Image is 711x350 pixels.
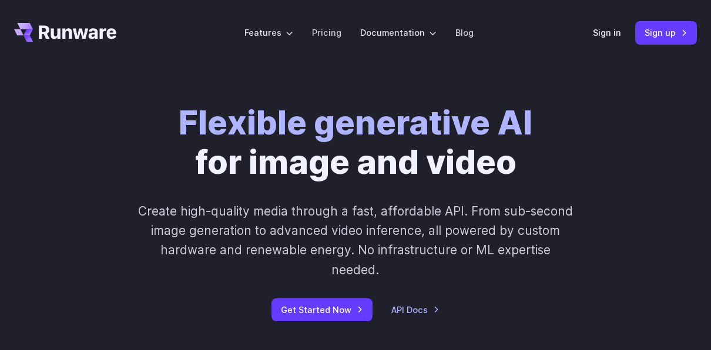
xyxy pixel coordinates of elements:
[312,26,341,39] a: Pricing
[179,103,532,143] strong: Flexible generative AI
[179,103,532,183] h1: for image and video
[635,21,697,44] a: Sign up
[593,26,621,39] a: Sign in
[137,201,574,280] p: Create high-quality media through a fast, affordable API. From sub-second image generation to adv...
[14,23,116,42] a: Go to /
[360,26,437,39] label: Documentation
[455,26,474,39] a: Blog
[391,303,440,317] a: API Docs
[271,298,373,321] a: Get Started Now
[244,26,293,39] label: Features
